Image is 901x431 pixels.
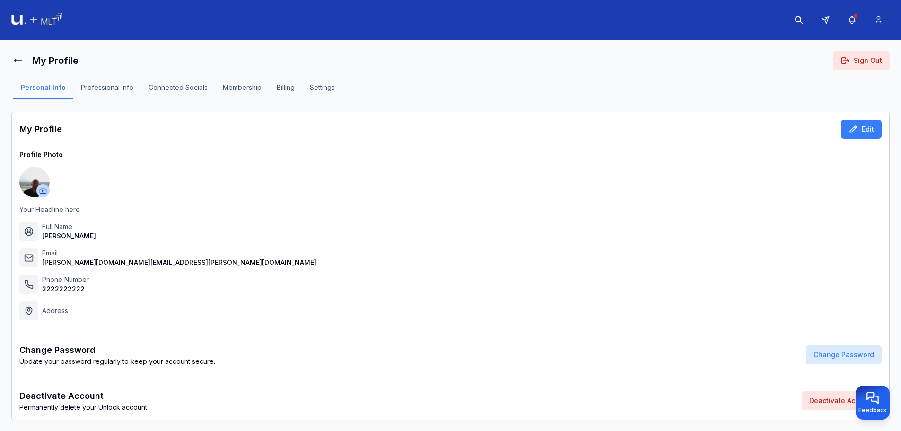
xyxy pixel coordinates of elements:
[42,284,89,294] p: 2222222222
[802,391,882,410] button: Deactivate Account
[13,83,73,99] button: Personal Info
[42,258,316,267] p: [PERSON_NAME][DOMAIN_NAME][EMAIL_ADDRESS][PERSON_NAME][DOMAIN_NAME]
[19,167,50,197] img: ACg8ocKo5NFiop1u7hdp7f3TESCx8OsY48x_m9lb3Im.jpg
[856,386,890,420] button: Provide feedback
[19,150,882,159] p: Profile Photo
[19,357,215,366] p: Update your password regularly to keep your account secure.
[833,51,890,70] button: Sign Out
[42,275,89,284] p: Phone Number
[19,403,149,412] p: Permanently delete your Unlock account.
[42,222,96,231] p: Full Name
[215,83,269,99] button: Membership
[858,406,887,414] span: Feedback
[302,83,342,99] button: Settings
[42,248,316,258] p: Email
[141,83,215,99] button: Connected Socials
[11,13,62,27] img: Logo
[806,345,882,364] button: Change Password
[42,231,96,241] p: [PERSON_NAME]
[42,306,68,316] p: Address
[19,123,62,136] h1: My Profile
[841,120,882,139] button: Edit
[32,54,79,67] h1: My Profile
[73,83,141,99] button: Professional Info
[19,389,149,403] p: Deactivate Account
[269,83,302,99] button: Billing
[19,205,882,214] p: Your Headline here
[19,343,215,357] p: Change Password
